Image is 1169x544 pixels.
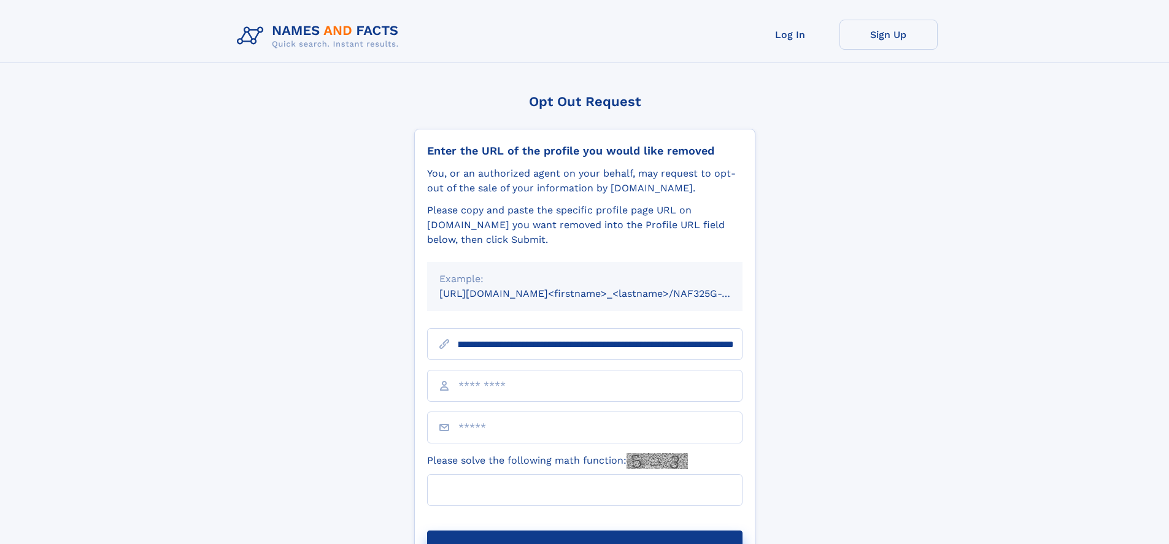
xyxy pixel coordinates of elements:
[741,20,839,50] a: Log In
[427,166,743,196] div: You, or an authorized agent on your behalf, may request to opt-out of the sale of your informatio...
[427,453,688,469] label: Please solve the following math function:
[232,20,409,53] img: Logo Names and Facts
[839,20,938,50] a: Sign Up
[427,144,743,158] div: Enter the URL of the profile you would like removed
[427,203,743,247] div: Please copy and paste the specific profile page URL on [DOMAIN_NAME] you want removed into the Pr...
[439,288,766,299] small: [URL][DOMAIN_NAME]<firstname>_<lastname>/NAF325G-xxxxxxxx
[439,272,730,286] div: Example:
[414,94,755,109] div: Opt Out Request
